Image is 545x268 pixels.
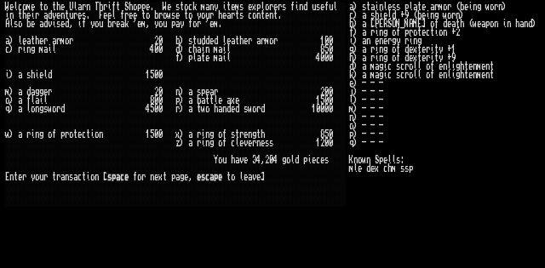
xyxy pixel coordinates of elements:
[52,3,56,11] div: t
[214,54,218,62] div: m
[205,88,209,96] div: e
[222,45,227,54] div: i
[60,37,65,45] div: m
[14,20,18,28] div: s
[201,11,205,20] div: o
[154,71,158,79] div: 0
[137,3,141,11] div: p
[26,45,31,54] div: n
[18,45,22,54] div: r
[316,54,320,62] div: 4
[248,3,252,11] div: e
[320,54,324,62] div: 0
[56,37,60,45] div: r
[39,96,43,105] div: i
[197,45,201,54] div: a
[188,88,192,96] div: a
[35,11,39,20] div: r
[175,96,180,105] div: p
[56,3,60,11] div: h
[18,96,22,105] div: a
[218,96,222,105] div: e
[112,20,116,28] div: r
[231,37,235,45] div: a
[214,45,218,54] div: m
[235,11,239,20] div: t
[167,3,171,11] div: e
[290,3,295,11] div: f
[69,37,73,45] div: r
[227,3,231,11] div: t
[320,3,324,11] div: e
[324,45,329,54] div: 5
[43,88,48,96] div: e
[167,11,171,20] div: w
[235,37,239,45] div: t
[205,54,209,62] div: e
[5,88,9,96] div: m
[205,96,209,105] div: t
[60,20,65,28] div: e
[180,54,184,62] div: )
[244,37,248,45] div: e
[256,3,261,11] div: p
[43,96,48,105] div: l
[180,37,184,45] div: )
[9,88,14,96] div: )
[69,3,73,11] div: U
[227,54,231,62] div: l
[69,20,73,28] div: ,
[124,11,129,20] div: r
[180,88,184,96] div: )
[209,3,214,11] div: n
[158,37,163,45] div: 0
[282,3,286,11] div: s
[235,3,239,11] div: m
[222,11,227,20] div: e
[265,11,269,20] div: e
[175,88,180,96] div: n
[231,96,235,105] div: x
[9,71,14,79] div: )
[192,54,197,62] div: l
[218,11,222,20] div: h
[265,37,269,45] div: m
[222,54,227,62] div: i
[77,20,82,28] div: i
[175,37,180,45] div: b
[252,11,256,20] div: o
[205,20,209,28] div: '
[14,3,18,11] div: l
[77,3,82,11] div: a
[303,3,307,11] div: d
[197,54,201,62] div: a
[175,54,180,62] div: f
[150,71,154,79] div: 5
[99,3,103,11] div: h
[192,3,197,11] div: k
[188,54,192,62] div: p
[227,11,231,20] div: a
[5,3,9,11] div: W
[9,11,14,20] div: n
[5,45,9,54] div: c
[180,3,184,11] div: t
[86,3,90,11] div: n
[209,88,214,96] div: a
[154,37,158,45] div: 2
[52,20,56,28] div: i
[65,11,69,20] div: t
[171,11,175,20] div: s
[5,96,9,105] div: o
[31,3,35,11] div: e
[252,3,256,11] div: x
[209,96,214,105] div: t
[329,54,333,62] div: 0
[129,3,133,11] div: h
[90,20,95,28] div: y
[205,45,209,54] div: n
[214,88,218,96] div: r
[192,45,197,54] div: h
[214,20,218,28] div: m
[231,3,235,11] div: e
